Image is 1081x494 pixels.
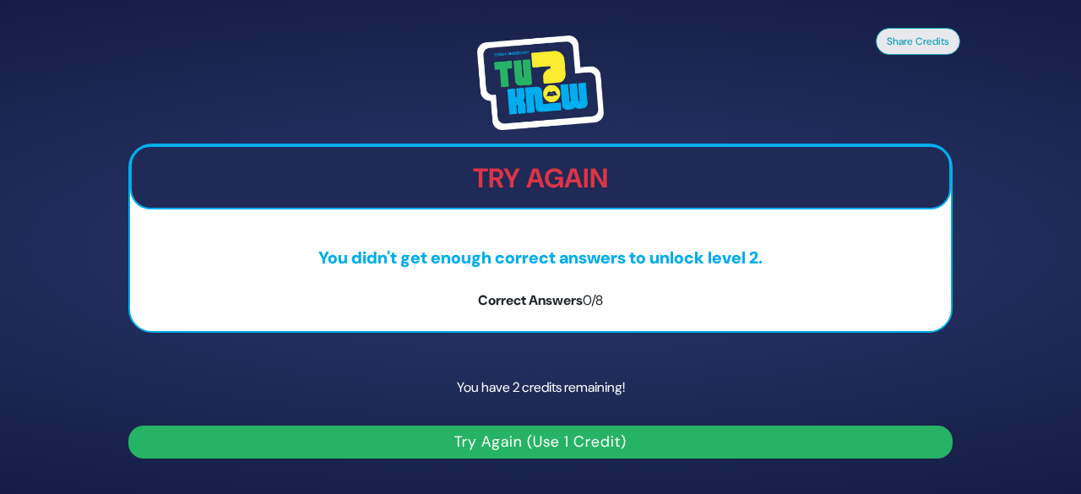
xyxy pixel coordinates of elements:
button: Share Credits [876,28,960,55]
p: You have 2 credits remaining! [128,363,953,412]
p: Correct Answers [130,290,951,311]
h2: Try Again [132,162,949,194]
button: Try Again (Use 1 Credit) [128,426,953,459]
span: 0/8 [583,291,603,309]
img: Tournament Logo [477,35,604,130]
p: You didn't get enough correct answers to unlock level 2. [130,245,951,270]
